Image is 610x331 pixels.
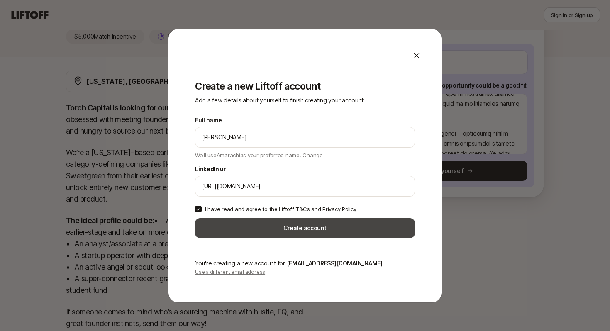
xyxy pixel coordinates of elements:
p: Use a different email address [195,268,415,276]
label: LinkedIn url [195,164,228,174]
span: [EMAIL_ADDRESS][DOMAIN_NAME] [287,260,383,267]
input: e.g. Melanie Perkins [202,132,408,142]
p: Add a few details about yourself to finish creating your account. [195,95,415,105]
p: Create a new Liftoff account [195,80,415,92]
label: Full name [195,115,222,125]
button: Create account [195,218,415,238]
button: I have read and agree to the Liftoff T&Cs and Privacy Policy [195,206,202,212]
p: We'll use Amarachi as your preferred name. [195,149,323,159]
p: I have read and agree to the Liftoff and [205,205,356,213]
a: T&Cs [295,206,310,212]
input: e.g. https://www.linkedin.com/in/melanie-perkins [202,181,408,191]
span: Change [303,152,322,158]
p: You're creating a new account for [195,258,415,268]
a: Privacy Policy [322,206,356,212]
